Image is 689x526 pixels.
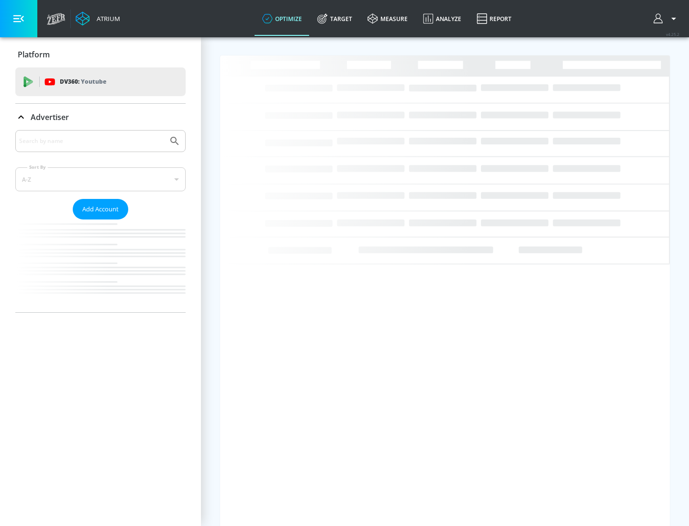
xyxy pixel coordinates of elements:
[82,204,119,215] span: Add Account
[60,77,106,87] p: DV360:
[15,130,186,312] div: Advertiser
[15,67,186,96] div: DV360: Youtube
[15,167,186,191] div: A-Z
[18,49,50,60] p: Platform
[469,1,519,36] a: Report
[415,1,469,36] a: Analyze
[666,32,679,37] span: v 4.25.2
[27,164,48,170] label: Sort By
[360,1,415,36] a: measure
[81,77,106,87] p: Youtube
[73,199,128,219] button: Add Account
[15,219,186,312] nav: list of Advertiser
[31,112,69,122] p: Advertiser
[76,11,120,26] a: Atrium
[15,104,186,131] div: Advertiser
[15,41,186,68] div: Platform
[19,135,164,147] input: Search by name
[310,1,360,36] a: Target
[93,14,120,23] div: Atrium
[255,1,310,36] a: optimize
